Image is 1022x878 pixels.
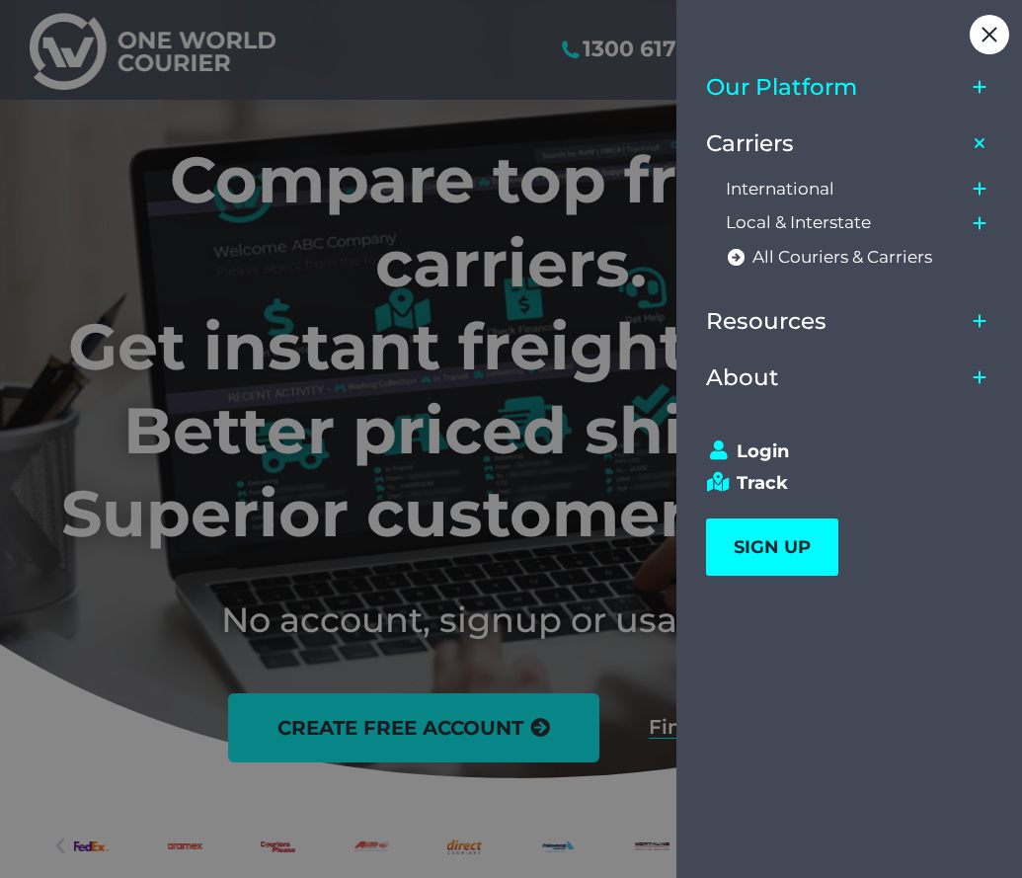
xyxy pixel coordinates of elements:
[706,293,965,350] a: Resources
[706,74,857,101] span: Our Platform
[706,59,965,116] a: Our Platform
[706,440,975,462] a: Login
[706,130,794,157] span: Carriers
[726,212,871,233] span: Local & Interstate
[752,247,932,268] span: All Couriers & Carriers
[706,519,838,576] a: SIGN UP
[726,240,994,275] a: All Couriers & Carriers
[706,116,965,172] a: Carriers
[706,364,779,391] span: About
[734,536,811,558] span: SIGN UP
[706,472,975,494] a: Track
[706,350,965,406] a: About
[726,179,834,200] span: International
[726,172,965,206] a: International
[726,205,965,240] a: Local & Interstate
[706,308,826,335] span: Resources
[970,15,1009,54] div: Close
